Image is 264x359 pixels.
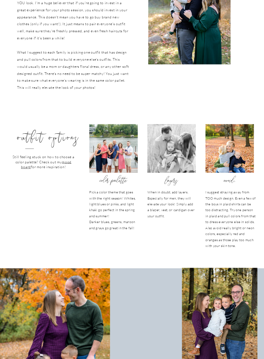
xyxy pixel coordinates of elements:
[165,174,178,188] i: Layers
[21,160,71,169] a: mood board
[205,189,256,228] p: I suggest straying away from TOO much design. Even a few of the boys in plaid shirts can be too d...
[147,189,196,214] p: When in doubt, add layers. Especially for men, they will elevate your look! Simply add a blazer, ...
[99,174,127,188] i: Color Palette
[12,155,76,175] p: Still feeling stuck on how to choose a color palette? Check out my for more inspiration!
[15,132,82,148] h2: Outfit Options
[223,174,235,188] i: Avoid...
[89,189,137,214] p: Pick a color theme that goes with the right season! Whites, light blues or pinks, and light khaki...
